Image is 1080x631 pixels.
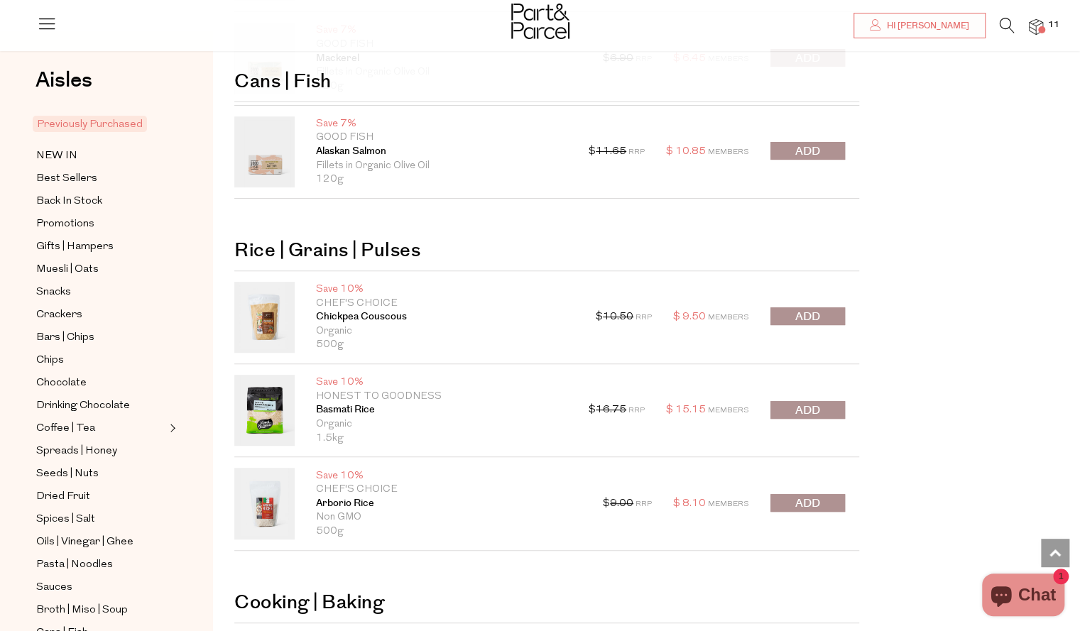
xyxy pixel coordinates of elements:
span: $ [673,498,680,509]
a: Chips [36,351,165,369]
span: 15.15 [675,405,706,415]
p: Save 10% [316,375,567,390]
span: $ [673,312,680,322]
h2: Cans | Fish [234,51,859,102]
span: Aisles [36,65,92,96]
s: 10.50 [603,312,633,322]
span: Members [708,407,749,415]
span: Crackers [36,307,82,324]
span: Chocolate [36,375,87,392]
button: Expand/Collapse Coffee | Tea [166,419,176,437]
s: 9.00 [610,498,633,509]
span: Chips [36,352,64,369]
a: Sauces [36,578,165,596]
span: $ [666,146,673,157]
span: Muesli | Oats [36,261,99,278]
h2: Rice | Grains | Pulses [234,220,859,271]
span: Spreads | Honey [36,443,117,460]
span: Coffee | Tea [36,420,95,437]
s: 11.65 [596,146,626,157]
a: Basmati Rice [316,403,567,417]
span: RRP [636,500,652,508]
p: Non GMO [316,510,582,525]
a: Dried Fruit [36,488,165,505]
span: Members [708,314,749,322]
a: Alaskan Salmon [316,145,567,159]
span: Previously Purchased [33,116,147,132]
span: Seeds | Nuts [36,466,99,483]
span: Promotions [36,216,94,233]
a: Aisles [36,70,92,105]
span: RRP [628,148,645,156]
p: 120g [316,172,567,187]
span: NEW IN [36,148,77,165]
span: Back In Stock [36,193,102,210]
a: Spices | Salt [36,510,165,528]
a: Previously Purchased [36,116,165,133]
a: Oils | Vinegar | Ghee [36,533,165,551]
a: Bars | Chips [36,329,165,346]
span: Hi [PERSON_NAME] [883,20,969,32]
span: $ [596,312,603,322]
span: Sauces [36,579,72,596]
span: $ [589,405,596,415]
p: Save 7% [316,117,567,131]
span: Dried Fruit [36,488,90,505]
a: Snacks [36,283,165,301]
p: Organic [316,324,574,339]
span: Broth | Miso | Soup [36,602,128,619]
span: Drinking Chocolate [36,397,130,415]
p: 1.5kg [316,432,567,446]
p: Chef's Choice [316,483,582,497]
span: 11 [1044,18,1063,31]
a: Chocolate [36,374,165,392]
span: RRP [636,314,652,322]
span: Snacks [36,284,71,301]
span: 10.85 [675,146,706,157]
a: Gifts | Hampers [36,238,165,256]
span: Members [708,148,749,156]
span: 9.50 [682,312,706,322]
a: 11 [1029,19,1043,34]
a: Muesli | Oats [36,260,165,278]
span: Members [708,500,749,508]
span: Spices | Salt [36,511,95,528]
span: Bars | Chips [36,329,94,346]
a: Hi [PERSON_NAME] [853,13,986,38]
p: Save 10% [316,469,582,483]
img: Part&Parcel [511,4,569,39]
p: Save 10% [316,282,574,297]
s: 16.75 [596,405,626,415]
p: Organic [316,417,567,432]
a: Broth | Miso | Soup [36,601,165,619]
a: Back In Stock [36,192,165,210]
a: Chickpea Couscous [316,310,574,324]
p: Fillets in Organic Olive Oil [316,159,567,173]
a: Best Sellers [36,170,165,187]
a: Drinking Chocolate [36,397,165,415]
a: Spreads | Honey [36,442,165,460]
span: Pasta | Noodles [36,556,113,574]
span: Best Sellers [36,170,97,187]
p: 500g [316,525,582,539]
a: NEW IN [36,147,165,165]
p: 500g [316,338,574,352]
a: Promotions [36,215,165,233]
inbox-online-store-chat: Shopify online store chat [978,574,1069,620]
a: Coffee | Tea [36,419,165,437]
p: Honest to Goodness [316,390,567,404]
a: Arborio Rice [316,497,582,511]
span: $ [666,405,673,415]
span: Gifts | Hampers [36,238,114,256]
h2: Cooking | Baking [234,572,859,623]
span: 8.10 [682,498,706,509]
span: $ [589,146,596,157]
span: Oils | Vinegar | Ghee [36,534,133,551]
p: Chef's Choice [316,297,574,311]
a: Pasta | Noodles [36,556,165,574]
p: Good Fish [316,131,567,145]
span: RRP [628,407,645,415]
a: Crackers [36,306,165,324]
a: Seeds | Nuts [36,465,165,483]
span: $ [603,498,610,509]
